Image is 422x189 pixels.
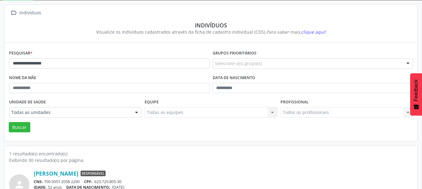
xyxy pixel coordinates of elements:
div: Indivíduos [13,22,409,29]
a: [PERSON_NAME] [34,170,78,177]
i: Para saber mais, [266,29,326,35]
button: Feedback - Mostrar pesquisa [410,73,422,116]
span: CPF: [84,179,92,184]
i:  [9,8,18,17]
span: Selecione o(s) grupo(s) [215,60,262,67]
label: Grupos prioritários [213,49,256,58]
div: Exibindo 30 resultado(s) por página [9,157,413,163]
span: 623.729.805-30 [94,179,122,184]
span: Feedback [413,79,419,101]
label: Nome da mãe [9,73,36,83]
label: Unidade de saúde [9,97,46,107]
label: Pesquisar [9,49,32,58]
div: Visualize os indivíduos cadastrados através da ficha de cadastro individual (CDS). [13,29,409,35]
label: Profissional [281,97,309,107]
span: Responsável [81,171,106,176]
button: Buscar [9,122,30,133]
div: 1 resultado(s) encontrado(s) [9,150,413,157]
label: Data de nascimento [213,73,255,83]
span: CNS: [34,179,43,184]
span: clique aqui! [301,29,326,35]
label: Equipe [145,97,159,107]
div: 700 0051 2058 2200 [34,179,413,184]
a:  Indivíduos [9,8,42,17]
span: Todas as unidades [11,109,129,116]
div: Indivíduos [18,8,42,17]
